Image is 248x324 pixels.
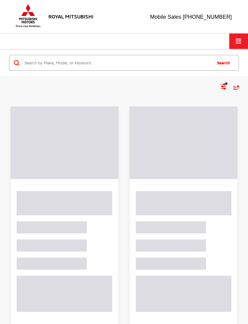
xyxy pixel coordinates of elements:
[183,14,232,20] span: [PHONE_NUMBER]
[229,34,248,49] button: Click to show site navigation
[24,56,211,70] input: Search by Make, Model, or Keyword
[211,55,239,70] button: Search
[220,81,227,93] button: Select filters
[48,14,93,19] h3: Royal Mitsubishi
[230,82,240,93] button: Select sort value
[150,14,181,20] span: Mobile Sales
[15,4,42,27] img: Mitsubishi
